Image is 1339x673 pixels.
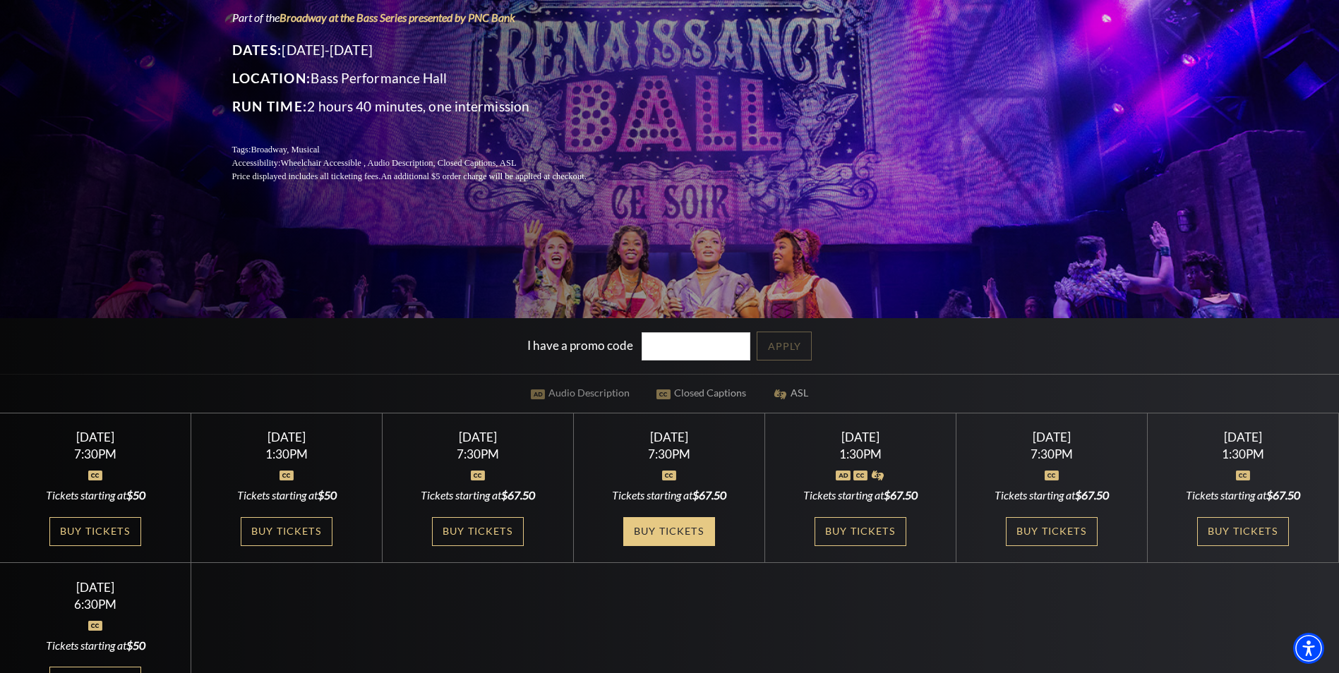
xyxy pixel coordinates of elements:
[884,488,918,502] span: $67.50
[232,67,620,90] p: Bass Performance Hall
[126,488,145,502] span: $50
[251,145,319,154] span: Broadway, Musical
[815,517,906,546] a: Buy Tickets
[17,580,174,595] div: [DATE]
[126,638,145,652] span: $50
[208,448,366,460] div: 1:30PM
[692,488,726,502] span: $67.50
[232,39,620,61] p: [DATE]-[DATE]
[208,430,366,444] div: [DATE]
[400,430,557,444] div: [DATE]
[1266,488,1300,502] span: $67.50
[591,430,748,444] div: [DATE]
[782,430,939,444] div: [DATE]
[1165,430,1322,444] div: [DATE]
[17,638,174,653] div: Tickets starting at
[17,487,174,503] div: Tickets starting at
[432,517,524,546] a: Buy Tickets
[380,171,586,181] span: An additional $5 order charge will be applied at checkout.
[973,487,1131,503] div: Tickets starting at
[400,448,557,460] div: 7:30PM
[1006,517,1098,546] a: Buy Tickets
[782,448,939,460] div: 1:30PM
[1075,488,1109,502] span: $67.50
[318,488,337,502] span: $50
[232,98,308,114] span: Run Time:
[1197,517,1289,546] a: Buy Tickets
[782,487,939,503] div: Tickets starting at
[232,143,620,157] p: Tags:
[501,488,535,502] span: $67.50
[973,430,1131,444] div: [DATE]
[527,337,633,352] label: I have a promo code
[17,430,174,444] div: [DATE]
[1293,633,1324,664] div: Accessibility Menu
[1165,487,1322,503] div: Tickets starting at
[232,42,282,58] span: Dates:
[17,598,174,610] div: 6:30PM
[208,487,366,503] div: Tickets starting at
[232,95,620,118] p: 2 hours 40 minutes, one intermission
[400,487,557,503] div: Tickets starting at
[49,517,141,546] a: Buy Tickets
[280,158,516,168] span: Wheelchair Accessible , Audio Description, Closed Captions, ASL
[232,170,620,183] p: Price displayed includes all ticketing fees.
[232,157,620,170] p: Accessibility:
[591,487,748,503] div: Tickets starting at
[623,517,715,546] a: Buy Tickets
[973,448,1131,460] div: 7:30PM
[232,70,311,86] span: Location:
[232,10,620,25] p: Part of the
[241,517,332,546] a: Buy Tickets
[1165,448,1322,460] div: 1:30PM
[591,448,748,460] div: 7:30PM
[280,11,515,24] a: Broadway at the Bass Series presented by PNC Bank - open in a new tab
[17,448,174,460] div: 7:30PM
